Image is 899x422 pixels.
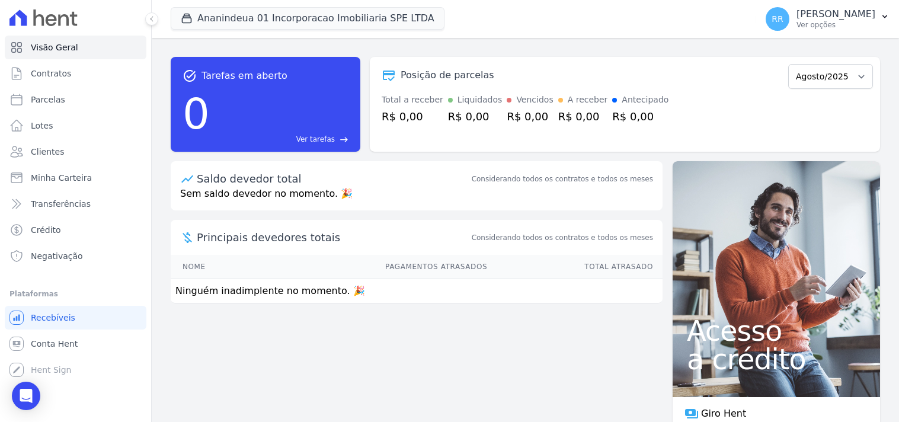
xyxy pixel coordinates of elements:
[687,316,866,345] span: Acesso
[171,279,663,303] td: Ninguém inadimplente no momento. 🎉
[382,94,443,106] div: Total a receber
[201,69,287,83] span: Tarefas em aberto
[796,20,875,30] p: Ver opções
[516,94,553,106] div: Vencidos
[31,68,71,79] span: Contratos
[296,134,335,145] span: Ver tarefas
[507,108,553,124] div: R$ 0,00
[171,7,444,30] button: Ananindeua 01 Incorporacao Imobiliaria SPE LTDA
[31,224,61,236] span: Crédito
[183,83,210,145] div: 0
[687,345,866,373] span: a crédito
[31,338,78,350] span: Conta Hent
[5,244,146,268] a: Negativação
[197,171,469,187] div: Saldo devedor total
[340,135,348,144] span: east
[5,62,146,85] a: Contratos
[472,174,653,184] div: Considerando todos os contratos e todos os meses
[796,8,875,20] p: [PERSON_NAME]
[5,36,146,59] a: Visão Geral
[12,382,40,410] div: Open Intercom Messenger
[5,88,146,111] a: Parcelas
[171,255,258,279] th: Nome
[472,232,653,243] span: Considerando todos os contratos e todos os meses
[5,114,146,138] a: Lotes
[197,229,469,245] span: Principais devedores totais
[258,255,488,279] th: Pagamentos Atrasados
[5,218,146,242] a: Crédito
[31,250,83,262] span: Negativação
[382,108,443,124] div: R$ 0,00
[183,69,197,83] span: task_alt
[215,134,348,145] a: Ver tarefas east
[5,192,146,216] a: Transferências
[31,120,53,132] span: Lotes
[171,187,663,210] p: Sem saldo devedor no momento. 🎉
[622,94,668,106] div: Antecipado
[558,108,608,124] div: R$ 0,00
[9,287,142,301] div: Plataformas
[31,94,65,105] span: Parcelas
[5,332,146,356] a: Conta Hent
[5,166,146,190] a: Minha Carteira
[401,68,494,82] div: Posição de parcelas
[31,146,64,158] span: Clientes
[31,312,75,324] span: Recebíveis
[31,172,92,184] span: Minha Carteira
[448,108,503,124] div: R$ 0,00
[612,108,668,124] div: R$ 0,00
[772,15,783,23] span: RR
[488,255,663,279] th: Total Atrasado
[701,407,746,421] span: Giro Hent
[756,2,899,36] button: RR [PERSON_NAME] Ver opções
[5,306,146,330] a: Recebíveis
[5,140,146,164] a: Clientes
[458,94,503,106] div: Liquidados
[31,41,78,53] span: Visão Geral
[31,198,91,210] span: Transferências
[568,94,608,106] div: A receber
